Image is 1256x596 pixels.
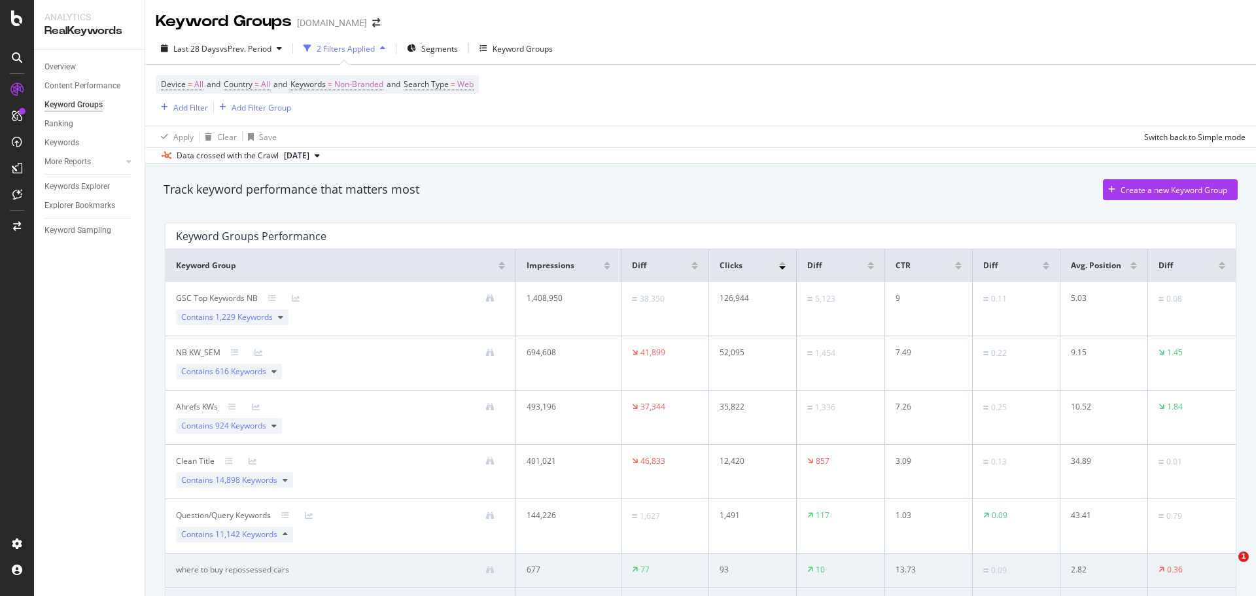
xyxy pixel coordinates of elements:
div: More Reports [44,155,91,169]
div: 857 [816,455,829,467]
div: 126,944 [720,292,779,304]
div: 493,196 [527,401,602,413]
span: 14,898 Keywords [215,474,277,485]
div: NB KW_SEM [176,347,220,359]
div: Analytics [44,10,134,24]
span: Contains [181,474,277,486]
span: Contains [181,366,266,377]
button: Switch back to Simple mode [1139,126,1246,147]
button: Add Filter [156,99,208,115]
div: GSC Top Keywords NB [176,292,258,304]
div: 37,344 [640,401,665,413]
button: Save [243,126,277,147]
span: All [261,75,270,94]
span: 924 Keywords [215,420,266,431]
div: 144,226 [527,510,602,521]
button: [DATE] [279,148,325,164]
div: 1.45 [1167,347,1183,359]
div: 117 [816,510,829,521]
div: Explorer Bookmarks [44,199,115,213]
div: Switch back to Simple mode [1144,131,1246,143]
span: 2025 Sep. 6th [284,150,309,162]
img: Equal [807,297,812,301]
div: 0.08 [1166,293,1182,305]
div: Keywords Explorer [44,180,110,194]
span: Last 28 Days [173,43,220,54]
span: Search Type [404,79,449,90]
span: 616 Keywords [215,366,266,377]
div: 2 Filters Applied [317,43,375,54]
div: 0.01 [1166,456,1182,468]
span: Contains [181,420,266,432]
div: Keyword Groups Performance [176,230,326,243]
span: Contains [181,311,273,323]
div: 13.73 [896,564,955,576]
div: 1.84 [1167,401,1183,413]
div: 35,822 [720,401,779,413]
a: Explorer Bookmarks [44,199,135,213]
div: 9.15 [1071,347,1130,359]
span: 1 [1238,552,1249,562]
button: Keyword Groups [474,38,558,59]
span: = [188,79,192,90]
span: Diff [807,260,822,272]
span: Diff [632,260,646,272]
span: and [207,79,220,90]
div: 38,350 [640,293,665,305]
span: Web [457,75,474,94]
span: = [451,79,455,90]
a: Content Performance [44,79,135,93]
span: vs Prev. Period [220,43,271,54]
button: Add Filter Group [214,99,291,115]
div: 0.09 [991,565,1007,576]
div: 1,627 [640,510,660,522]
div: Track keyword performance that matters most [164,181,419,198]
span: and [273,79,287,90]
div: 5,123 [815,293,835,305]
a: Ranking [44,117,135,131]
div: 9 [896,292,955,304]
div: Data crossed with the Crawl [177,150,279,162]
span: = [254,79,259,90]
button: Create a new Keyword Group [1103,179,1238,200]
div: Ranking [44,117,73,131]
span: Diff [1159,260,1173,272]
div: Clear [217,131,237,143]
div: 1,408,950 [527,292,602,304]
div: Content Performance [44,79,120,93]
div: 0.11 [991,293,1007,305]
div: 77 [640,564,650,576]
button: Clear [200,126,237,147]
img: Equal [983,406,988,410]
div: Ahrefs KWs [176,401,218,413]
div: 52,095 [720,347,779,359]
div: 34.89 [1071,455,1130,467]
div: 0.25 [991,402,1007,413]
span: Diff [983,260,998,272]
img: Equal [632,297,637,301]
a: Keyword Sampling [44,224,135,237]
a: Keyword Groups [44,98,135,112]
span: = [328,79,332,90]
button: Last 28 DaysvsPrev. Period [156,38,287,59]
img: Equal [983,460,988,464]
span: Segments [421,43,458,54]
img: Equal [632,514,637,518]
a: Overview [44,60,135,74]
div: 46,833 [640,455,665,467]
span: Avg. Position [1071,260,1121,272]
span: Clicks [720,260,742,272]
div: Keyword Groups [493,43,553,54]
div: Clean Title [176,455,215,467]
span: and [387,79,400,90]
img: Equal [1159,514,1164,518]
span: 11,142 Keywords [215,529,277,540]
div: 0.79 [1166,510,1182,522]
div: 1,454 [815,347,835,359]
span: Non-Branded [334,75,383,94]
div: where to buy repossessed cars [176,564,289,576]
div: 41,899 [640,347,665,359]
div: 7.26 [896,401,955,413]
div: Create a new Keyword Group [1121,184,1227,196]
div: 43.41 [1071,510,1130,521]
